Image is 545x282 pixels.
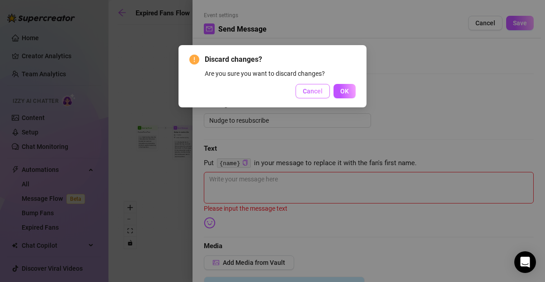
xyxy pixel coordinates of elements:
[303,88,323,95] span: Cancel
[334,84,356,98] button: OK
[205,69,356,79] div: Are you sure you want to discard changes?
[340,88,349,95] span: OK
[296,84,330,98] button: Cancel
[189,55,199,65] span: exclamation-circle
[205,54,356,65] span: Discard changes?
[514,251,536,273] div: Open Intercom Messenger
